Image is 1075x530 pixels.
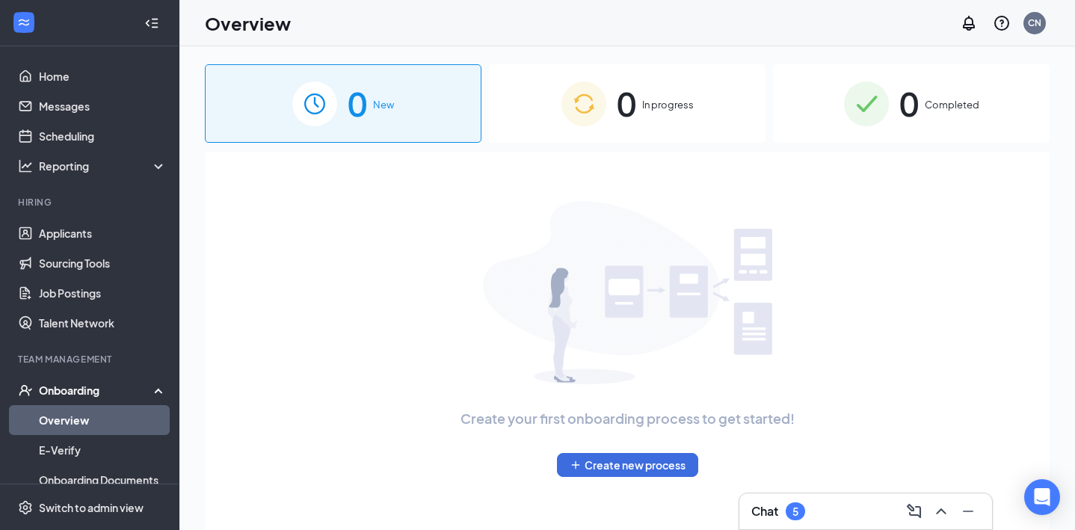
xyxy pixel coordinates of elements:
[18,500,33,515] svg: Settings
[39,121,167,151] a: Scheduling
[1028,16,1041,29] div: CN
[16,15,31,30] svg: WorkstreamLogo
[557,453,698,477] button: PlusCreate new process
[39,91,167,121] a: Messages
[39,465,167,495] a: Onboarding Documents
[956,499,980,523] button: Minimize
[792,505,798,518] div: 5
[39,61,167,91] a: Home
[39,405,167,435] a: Overview
[18,196,164,209] div: Hiring
[39,218,167,248] a: Applicants
[39,158,167,173] div: Reporting
[617,78,636,129] span: 0
[902,499,926,523] button: ComposeMessage
[993,14,1011,32] svg: QuestionInfo
[751,503,778,520] h3: Chat
[18,353,164,366] div: Team Management
[39,278,167,308] a: Job Postings
[39,308,167,338] a: Talent Network
[642,97,694,112] span: In progress
[461,408,795,429] span: Create your first onboarding process to get started!
[1024,479,1060,515] div: Open Intercom Messenger
[39,383,154,398] div: Onboarding
[373,97,394,112] span: New
[570,459,582,471] svg: Plus
[18,158,33,173] svg: Analysis
[899,78,919,129] span: 0
[925,97,979,112] span: Completed
[929,499,953,523] button: ChevronUp
[348,78,367,129] span: 0
[905,502,923,520] svg: ComposeMessage
[18,383,33,398] svg: UserCheck
[932,502,950,520] svg: ChevronUp
[960,14,978,32] svg: Notifications
[959,502,977,520] svg: Minimize
[39,248,167,278] a: Sourcing Tools
[39,500,144,515] div: Switch to admin view
[205,10,291,36] h1: Overview
[39,435,167,465] a: E-Verify
[144,16,159,31] svg: Collapse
